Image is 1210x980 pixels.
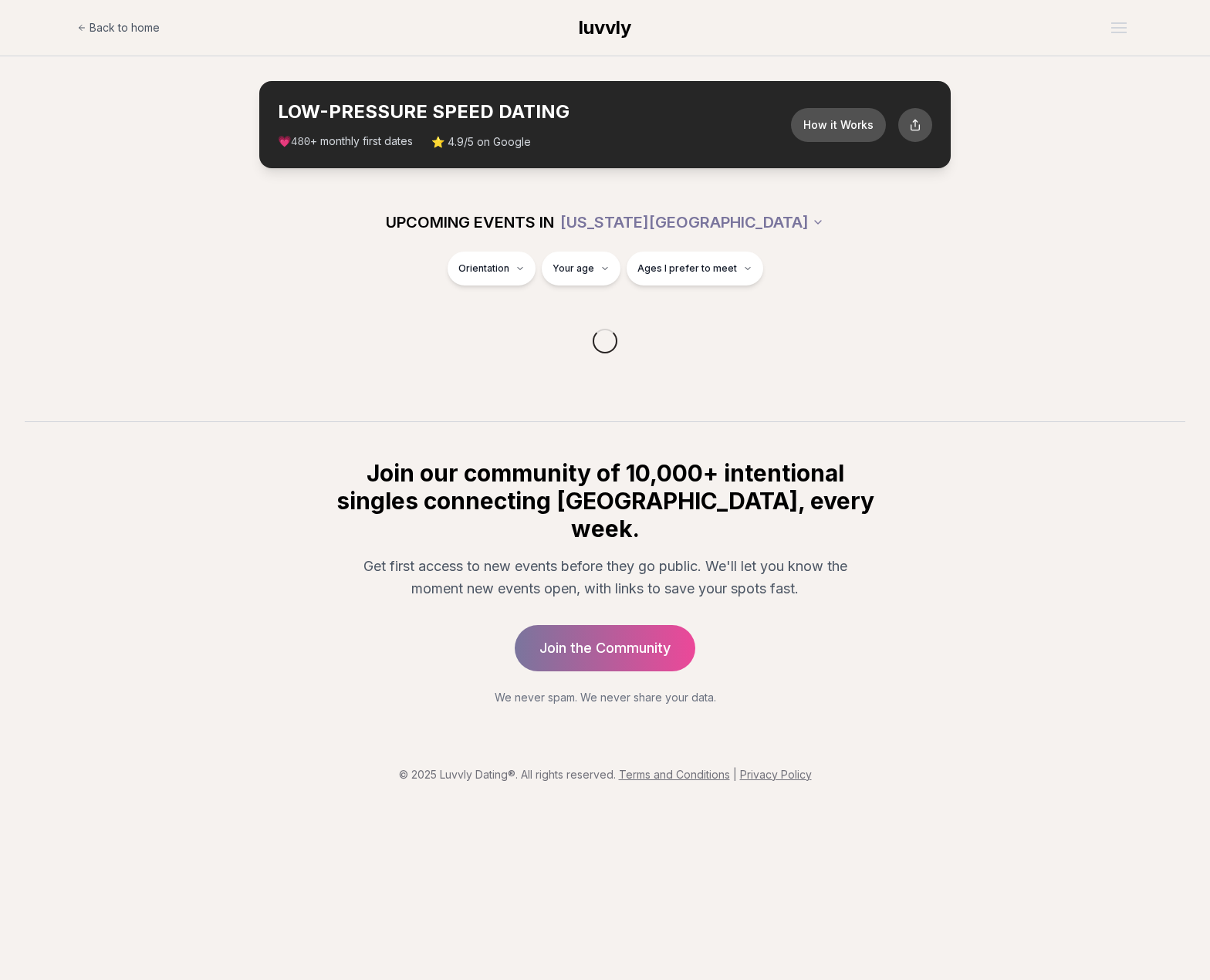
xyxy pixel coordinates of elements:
h2: Join our community of 10,000+ intentional singles connecting [GEOGRAPHIC_DATA], every week. [333,459,877,542]
button: Your age [542,252,620,286]
span: Orientation [458,262,509,275]
span: | [733,768,737,781]
a: Back to home [77,12,160,43]
p: Get first access to new events before they go public. We'll let you know the moment new events op... [346,555,864,600]
p: We never spam. We never share your data. [333,690,877,705]
h2: LOW-PRESSURE SPEED DATING [278,100,791,124]
a: Privacy Policy [740,768,812,781]
button: [US_STATE][GEOGRAPHIC_DATA] [560,205,824,239]
a: Join the Community [515,625,695,671]
span: Your age [553,262,594,275]
button: Ages I prefer to meet [627,252,763,286]
p: © 2025 Luvvly Dating®. All rights reserved. [12,767,1198,782]
button: Open menu [1105,16,1133,39]
a: luvvly [579,15,631,40]
button: How it Works [791,108,886,142]
span: ⭐ 4.9/5 on Google [431,134,531,150]
span: 💗 + monthly first dates [278,133,413,150]
span: 480 [291,136,310,148]
button: Orientation [448,252,536,286]
span: Back to home [90,20,160,35]
span: UPCOMING EVENTS IN [386,211,554,233]
span: Ages I prefer to meet [637,262,737,275]
a: Terms and Conditions [619,768,730,781]
span: luvvly [579,16,631,39]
